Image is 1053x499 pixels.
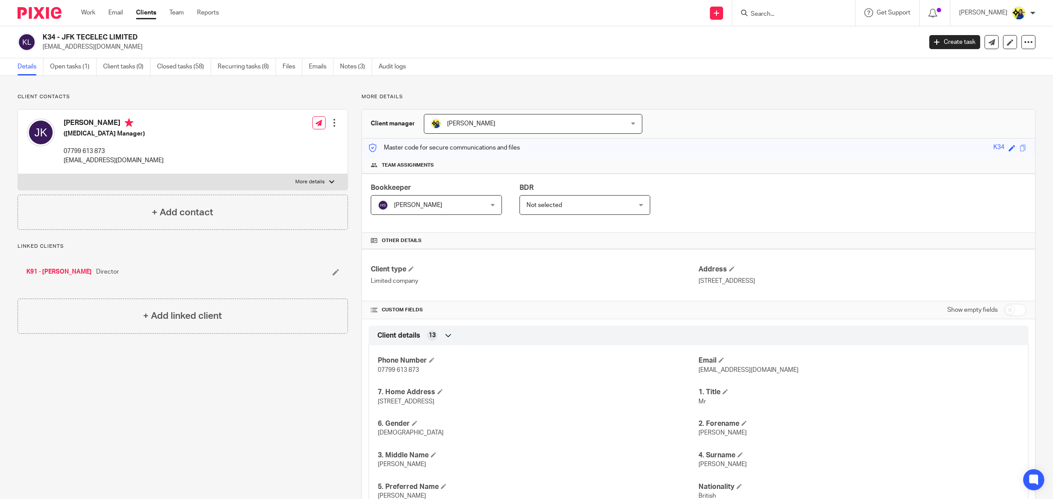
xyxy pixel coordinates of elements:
[136,8,156,17] a: Clients
[43,33,741,42] h2: K34 - JFK TECELEC LIMITED
[698,461,747,467] span: [PERSON_NAME]
[378,451,698,460] h4: 3. Middle Name
[378,399,434,405] span: [STREET_ADDRESS]
[64,129,164,138] h5: ([MEDICAL_DATA] Manager)
[197,8,219,17] a: Reports
[64,118,164,129] h4: [PERSON_NAME]
[43,43,916,51] p: [EMAIL_ADDRESS][DOMAIN_NAME]
[362,93,1035,100] p: More details
[377,331,420,340] span: Client details
[698,451,1019,460] h4: 4. Surname
[378,419,698,428] h4: 6. Gender
[877,10,910,16] span: Get Support
[64,147,164,156] p: 07799 613 873
[447,121,495,127] span: [PERSON_NAME]
[750,11,829,18] input: Search
[157,58,211,75] a: Closed tasks (58)
[698,367,799,373] span: [EMAIL_ADDRESS][DOMAIN_NAME]
[394,202,442,208] span: [PERSON_NAME]
[698,356,1019,365] h4: Email
[218,58,276,75] a: Recurring tasks (8)
[169,8,184,17] a: Team
[379,58,412,75] a: Audit logs
[371,184,411,191] span: Bookkeeper
[698,419,1019,428] h4: 2. Forename
[929,35,980,49] a: Create task
[378,367,419,373] span: 07799 613 873
[431,118,441,129] img: Bobo-Starbridge%201.jpg
[698,493,716,499] span: British
[698,482,1019,492] h4: Nationality
[378,461,426,467] span: [PERSON_NAME]
[1012,6,1026,20] img: Bobo-Starbridge%201.jpg
[108,8,123,17] a: Email
[429,331,436,340] span: 13
[371,277,698,285] p: Limited company
[152,206,213,219] h4: + Add contact
[698,277,1026,285] p: [STREET_ADDRESS]
[64,156,164,165] p: [EMAIL_ADDRESS][DOMAIN_NAME]
[103,58,150,75] a: Client tasks (0)
[947,306,998,314] label: Show empty fields
[959,8,1007,17] p: [PERSON_NAME]
[18,33,36,51] img: svg%3E
[18,58,43,75] a: Details
[18,93,348,100] p: Client contacts
[371,307,698,314] h4: CUSTOM FIELDS
[18,7,61,19] img: Pixie
[378,388,698,397] h4: 7. Home Address
[698,399,706,405] span: Mr
[378,200,388,210] img: svg%3E
[378,356,698,365] h4: Phone Number
[698,265,1026,274] h4: Address
[382,162,434,169] span: Team assignments
[371,119,415,128] h3: Client manager
[26,267,92,276] a: K91 - [PERSON_NAME]
[96,267,119,276] span: Director
[378,493,426,499] span: [PERSON_NAME]
[18,243,348,250] p: Linked clients
[50,58,97,75] a: Open tasks (1)
[369,143,520,152] p: Master code for secure communications and files
[526,202,562,208] span: Not selected
[993,143,1004,153] div: K34
[295,178,325,185] p: More details
[340,58,372,75] a: Notes (3)
[81,8,95,17] a: Work
[125,118,133,127] i: Primary
[143,309,222,323] h4: + Add linked client
[378,430,444,436] span: [DEMOGRAPHIC_DATA]
[378,482,698,492] h4: 5. Preferred Name
[371,265,698,274] h4: Client type
[382,237,422,244] span: Other details
[698,388,1019,397] h4: 1. Title
[698,430,747,436] span: [PERSON_NAME]
[519,184,534,191] span: BDR
[283,58,302,75] a: Files
[27,118,55,146] img: svg%3E
[309,58,333,75] a: Emails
